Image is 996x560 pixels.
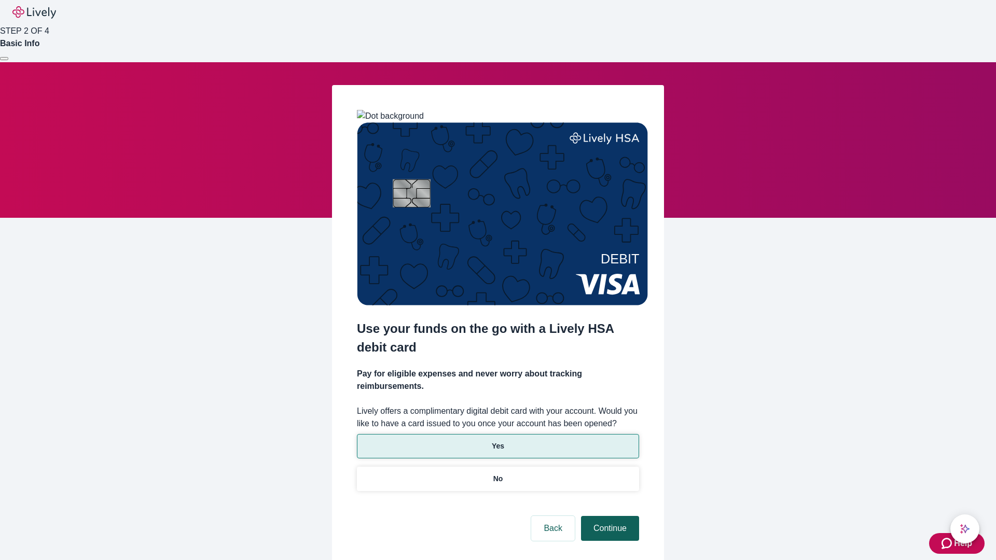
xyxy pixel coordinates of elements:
p: No [493,473,503,484]
img: Debit card [357,122,648,305]
span: Help [954,537,972,550]
img: Dot background [357,110,424,122]
img: Lively [12,6,56,19]
button: No [357,467,639,491]
h2: Use your funds on the go with a Lively HSA debit card [357,319,639,357]
button: Zendesk support iconHelp [929,533,985,554]
svg: Lively AI Assistant [960,524,970,534]
svg: Zendesk support icon [942,537,954,550]
label: Lively offers a complimentary digital debit card with your account. Would you like to have a card... [357,405,639,430]
button: Back [531,516,575,541]
button: chat [950,514,979,543]
p: Yes [492,441,504,452]
button: Yes [357,434,639,458]
button: Continue [581,516,639,541]
h4: Pay for eligible expenses and never worry about tracking reimbursements. [357,368,639,393]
